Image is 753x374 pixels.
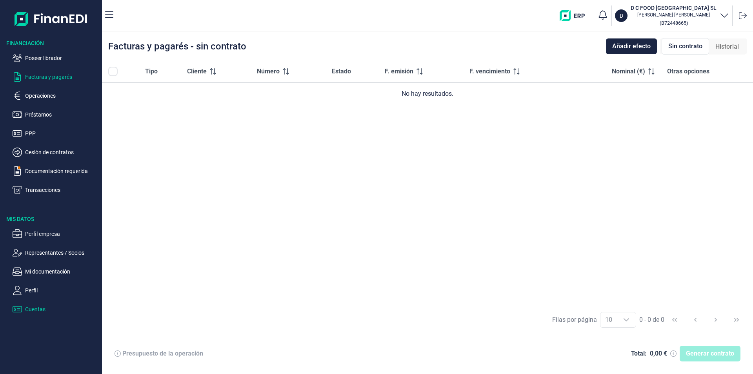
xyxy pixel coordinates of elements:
[639,317,664,323] span: 0 - 0 de 0
[108,67,118,76] div: All items unselected
[13,53,99,63] button: Poseer librador
[108,89,747,99] div: No hay resultados.
[631,12,717,18] p: [PERSON_NAME] [PERSON_NAME]
[620,12,623,20] p: D
[25,53,99,63] p: Poseer librador
[25,267,99,276] p: Mi documentación
[25,148,99,157] p: Cesión de contratos
[686,310,705,329] button: Previous Page
[606,38,657,54] button: Añadir efecto
[668,42,702,51] span: Sin contrato
[108,42,246,51] div: Facturas y pagarés - sin contrato
[122,350,203,358] div: Presupuesto de la operación
[385,67,413,76] span: F. emisión
[145,67,158,76] span: Tipo
[13,248,99,257] button: Representantes / Socios
[612,42,651,51] span: Añadir efecto
[13,185,99,195] button: Transacciones
[13,305,99,314] button: Cuentas
[615,4,729,27] button: DD C FOOD [GEOGRAPHIC_DATA] SL[PERSON_NAME] [PERSON_NAME](B72448665)
[727,310,746,329] button: Last Page
[25,185,99,195] p: Transacciones
[650,350,667,358] div: 0,00 €
[13,267,99,276] button: Mi documentación
[552,315,597,325] div: Filas por página
[631,4,717,12] h3: D C FOOD [GEOGRAPHIC_DATA] SL
[665,310,684,329] button: First Page
[560,10,591,21] img: erp
[660,20,688,26] small: Copiar cif
[25,229,99,239] p: Perfil empresa
[13,72,99,82] button: Facturas y pagarés
[13,286,99,295] button: Perfil
[13,91,99,100] button: Operaciones
[617,312,636,327] div: Choose
[332,67,351,76] span: Estado
[469,67,510,76] span: F. vencimiento
[631,350,647,358] div: Total:
[13,148,99,157] button: Cesión de contratos
[662,38,709,55] div: Sin contrato
[25,129,99,138] p: PPP
[13,129,99,138] button: PPP
[709,39,745,55] div: Historial
[187,67,207,76] span: Cliente
[715,42,739,51] span: Historial
[13,229,99,239] button: Perfil empresa
[25,91,99,100] p: Operaciones
[25,305,99,314] p: Cuentas
[612,67,645,76] span: Nominal (€)
[13,110,99,119] button: Préstamos
[25,72,99,82] p: Facturas y pagarés
[706,310,725,329] button: Next Page
[257,67,280,76] span: Número
[667,67,709,76] span: Otras opciones
[15,6,88,31] img: Logo de aplicación
[13,166,99,176] button: Documentación requerida
[25,110,99,119] p: Préstamos
[25,248,99,257] p: Representantes / Socios
[25,166,99,176] p: Documentación requerida
[25,286,99,295] p: Perfil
